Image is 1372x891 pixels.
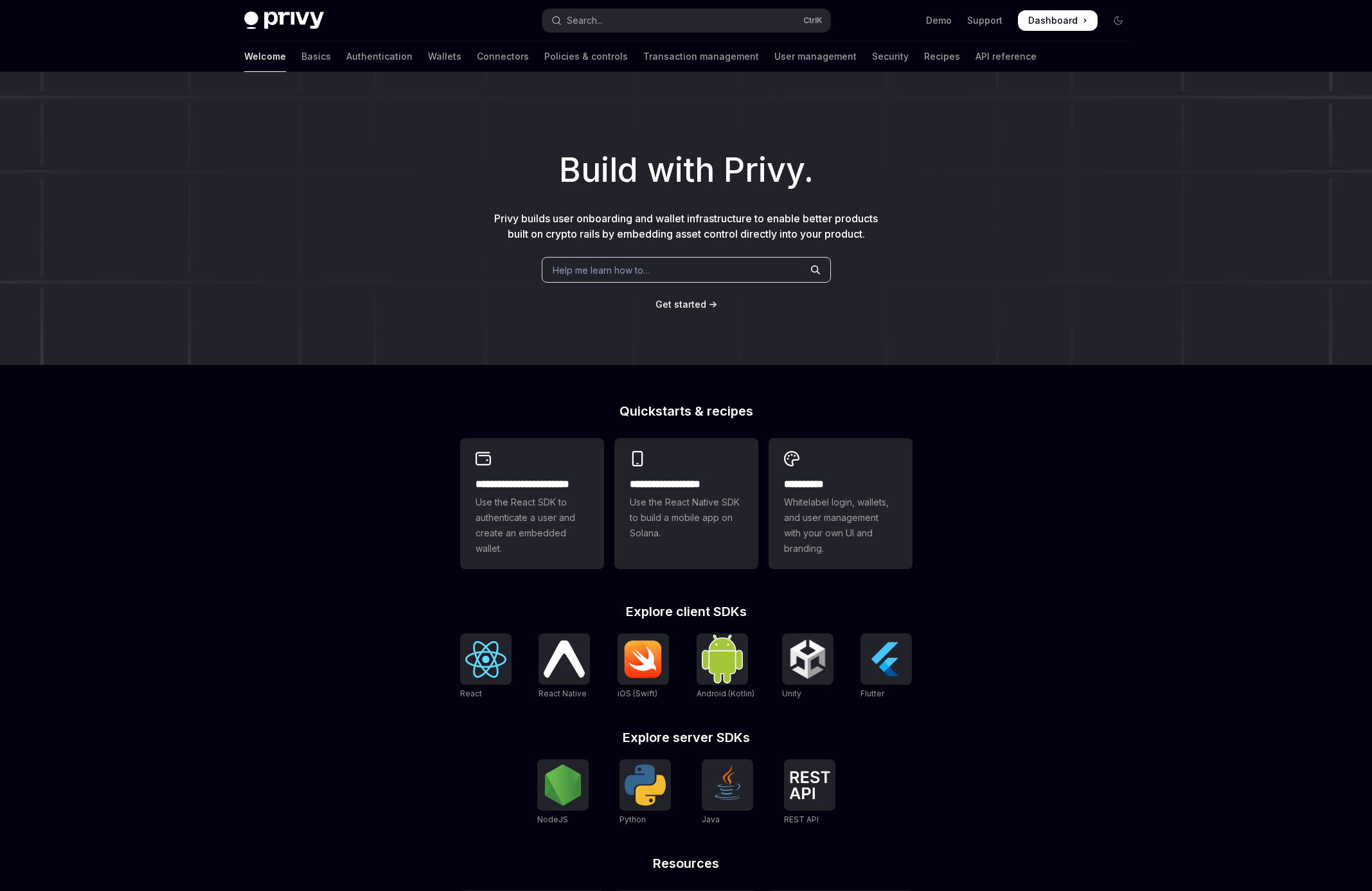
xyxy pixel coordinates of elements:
[460,689,482,698] span: React
[537,815,568,824] span: NodeJS
[803,15,823,26] span: Ctrl K
[784,759,835,826] a: REST APIREST API
[244,41,286,72] a: Welcome
[460,405,913,418] h2: Quickstarts & recipes
[544,640,585,677] img: React Native
[539,633,590,700] a: React NativeReact Native
[460,857,913,870] h2: Resources
[782,689,801,698] span: Unity
[346,41,413,72] a: Authentication
[697,633,754,700] a: Android (Kotlin)Android (Kotlin)
[1018,10,1098,31] a: Dashboard
[539,689,587,698] span: React Native
[537,759,589,826] a: NodeJSNodeJS
[301,41,331,72] a: Basics
[769,438,913,569] a: **** *****Whitelabel login, wallets, and user management with your own UI and branding.
[860,633,912,700] a: FlutterFlutter
[630,495,743,541] span: Use the React Native SDK to build a mobile app on Solana.
[866,639,907,680] img: Flutter
[784,495,897,556] span: Whitelabel login, wallets, and user management with your own UI and branding.
[465,641,506,678] img: React
[655,298,706,311] a: Get started
[494,212,878,240] span: Privy builds user onboarding and wallet infrastructure to enable better products built on crypto ...
[702,635,743,683] img: Android (Kotlin)
[697,689,754,698] span: Android (Kotlin)
[784,815,819,824] span: REST API
[542,9,830,32] button: Open search
[542,764,584,806] img: NodeJS
[619,759,671,826] a: PythonPython
[655,299,706,310] span: Get started
[460,605,913,618] h2: Explore client SDKs
[643,41,759,72] a: Transaction management
[619,815,646,824] span: Python
[872,41,909,72] a: Security
[707,764,748,806] img: Java
[553,263,650,277] span: Help me learn how to…
[1108,10,1128,31] button: Toggle dark mode
[476,495,589,556] span: Use the React SDK to authenticate a user and create an embedded wallet.
[244,12,324,30] img: dark logo
[21,145,1351,195] h1: Build with Privy.
[782,633,833,700] a: UnityUnity
[789,771,830,799] img: REST API
[618,633,669,700] a: iOS (Swift)iOS (Swift)
[702,815,720,824] span: Java
[976,41,1037,72] a: API reference
[787,639,828,680] img: Unity
[567,13,603,28] div: Search...
[860,689,884,698] span: Flutter
[460,633,512,700] a: ReactReact
[625,764,666,806] img: Python
[967,14,1002,27] a: Support
[477,41,529,72] a: Connectors
[460,731,913,744] h2: Explore server SDKs
[774,41,857,72] a: User management
[702,759,753,826] a: JavaJava
[926,14,952,27] a: Demo
[623,640,664,678] img: iOS (Swift)
[1028,14,1078,27] span: Dashboard
[614,438,758,569] a: **** **** **** ***Use the React Native SDK to build a mobile app on Solana.
[428,41,461,72] a: Wallets
[924,41,960,72] a: Recipes
[618,689,657,698] span: iOS (Swift)
[544,41,628,72] a: Policies & controls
